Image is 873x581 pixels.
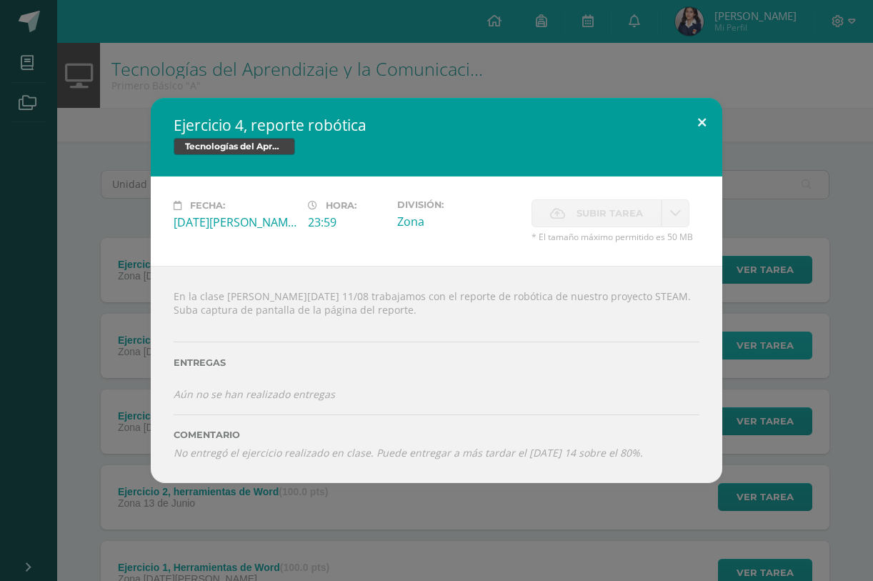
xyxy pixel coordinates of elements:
div: En la clase [PERSON_NAME][DATE] 11/08 trabajamos con el reporte de robótica de nuestro proyecto S... [151,266,722,482]
span: Subir tarea [577,200,643,227]
div: Zona [397,214,520,229]
label: Entregas [174,357,699,368]
i: No entregó el ejercicio realizado en clase. Puede entregar a más tardar el [DATE] 14 sobre el 80%. [174,446,643,460]
label: División: [397,199,520,210]
span: Tecnologías del Aprendizaje y la Comunicación [174,138,295,155]
span: * El tamaño máximo permitido es 50 MB [532,231,699,243]
a: La fecha de entrega ha expirado [662,199,689,227]
span: Hora: [326,200,356,211]
i: Aún no se han realizado entregas [174,387,335,401]
div: 23:59 [308,214,386,230]
div: [DATE][PERSON_NAME] [174,214,296,230]
label: La fecha de entrega ha expirado [532,199,662,227]
button: Close (Esc) [682,98,722,147]
span: Fecha: [190,200,225,211]
h2: Ejercicio 4, reporte robótica [174,115,699,135]
label: Comentario [174,429,699,440]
